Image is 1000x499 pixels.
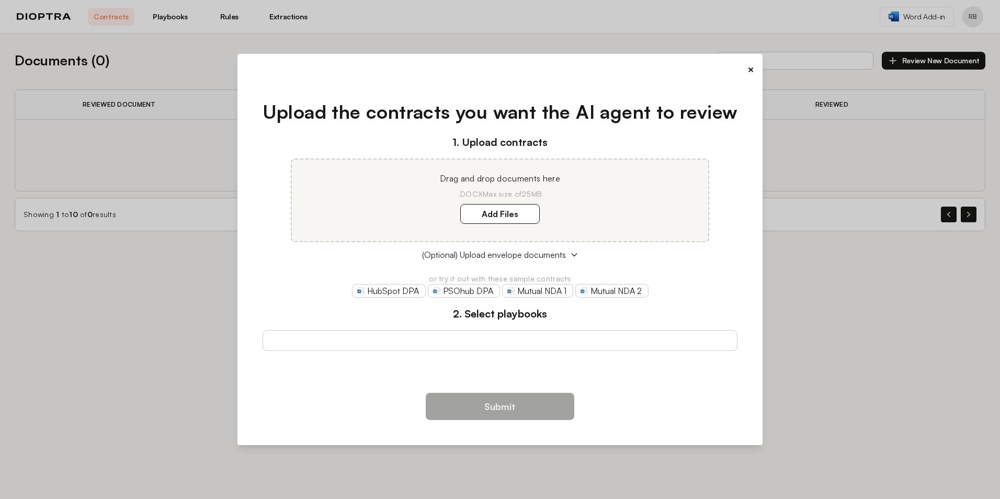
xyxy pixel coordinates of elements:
button: (Optional) Upload envelope documents [263,248,738,261]
span: (Optional) Upload envelope documents [422,248,566,261]
label: Add Files [460,204,540,224]
p: Drag and drop documents here [304,172,696,185]
a: HubSpot DPA [352,284,426,298]
p: or try it out with these sample contracts [263,274,738,284]
button: × [747,62,754,77]
a: Mutual NDA 2 [575,284,649,298]
h1: Upload the contracts you want the AI agent to review [263,98,738,126]
a: PSOhub DPA [428,284,500,298]
p: .DOCX Max size of 25MB [304,189,696,199]
h3: 2. Select playbooks [263,306,738,322]
button: Submit [426,393,574,420]
h3: 1. Upload contracts [263,134,738,150]
a: Mutual NDA 1 [502,284,573,298]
